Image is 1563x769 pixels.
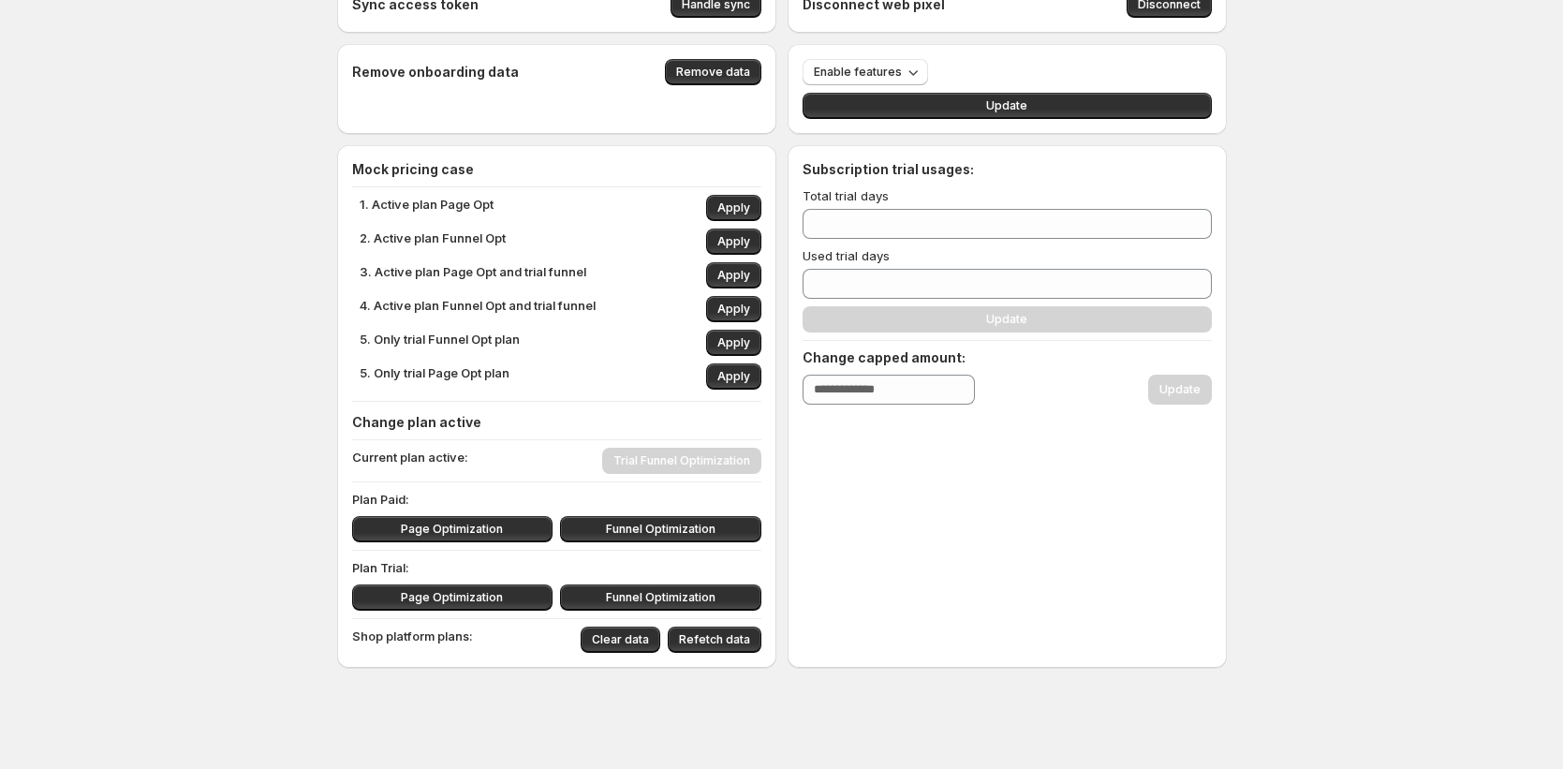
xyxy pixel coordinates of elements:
button: Page Optimization [352,516,553,542]
span: Total trial days [803,188,889,203]
p: 2. Active plan Funnel Opt [360,229,506,255]
button: Apply [706,229,761,255]
span: Clear data [592,632,649,647]
p: Plan Paid: [352,490,761,509]
span: Used trial days [803,248,890,263]
p: Plan Trial: [352,558,761,577]
span: Enable features [814,65,902,80]
button: Update [803,93,1212,119]
h4: Change plan active [352,413,761,432]
button: Refetch data [668,627,761,653]
button: Remove data [665,59,761,85]
p: 5. Only trial Funnel Opt plan [360,330,520,356]
button: Enable features [803,59,928,85]
span: Apply [717,369,750,384]
p: 4. Active plan Funnel Opt and trial funnel [360,296,596,322]
p: 1. Active plan Page Opt [360,195,494,221]
button: Apply [706,330,761,356]
button: Clear data [581,627,660,653]
button: Apply [706,262,761,288]
p: Current plan active: [352,448,468,474]
span: Apply [717,268,750,283]
button: Apply [706,363,761,390]
button: Funnel Optimization [560,584,761,611]
span: Apply [717,234,750,249]
span: Remove data [676,65,750,80]
p: 5. Only trial Page Opt plan [360,363,509,390]
span: Update [986,98,1027,113]
h4: Mock pricing case [352,160,761,179]
span: Page Optimization [401,590,503,605]
span: Refetch data [679,632,750,647]
span: Funnel Optimization [606,590,715,605]
p: Shop platform plans: [352,627,473,653]
button: Apply [706,195,761,221]
h4: Subscription trial usages: [803,160,974,179]
p: 3. Active plan Page Opt and trial funnel [360,262,586,288]
span: Funnel Optimization [606,522,715,537]
button: Apply [706,296,761,322]
span: Apply [717,200,750,215]
button: Page Optimization [352,584,553,611]
span: Apply [717,302,750,317]
h4: Remove onboarding data [352,63,519,81]
span: Apply [717,335,750,350]
span: Page Optimization [401,522,503,537]
h4: Change capped amount: [803,348,1212,367]
button: Funnel Optimization [560,516,761,542]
